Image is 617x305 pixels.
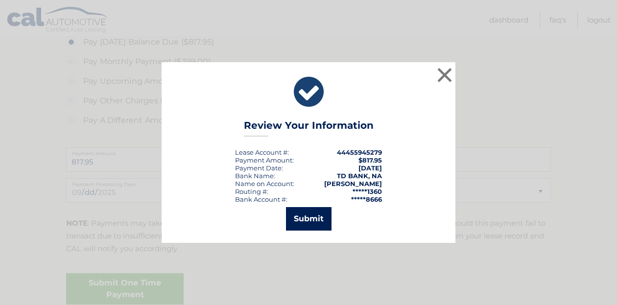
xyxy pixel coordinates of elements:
[337,148,382,156] strong: 44455945279
[337,172,382,180] strong: TD BANK, NA
[235,172,275,180] div: Bank Name:
[235,148,289,156] div: Lease Account #:
[235,164,282,172] span: Payment Date
[235,164,283,172] div: :
[358,156,382,164] span: $817.95
[235,156,294,164] div: Payment Amount:
[235,195,287,203] div: Bank Account #:
[286,207,332,231] button: Submit
[244,119,374,137] h3: Review Your Information
[235,180,294,188] div: Name on Account:
[435,65,454,85] button: ×
[324,180,382,188] strong: [PERSON_NAME]
[235,188,268,195] div: Routing #:
[358,164,382,172] span: [DATE]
